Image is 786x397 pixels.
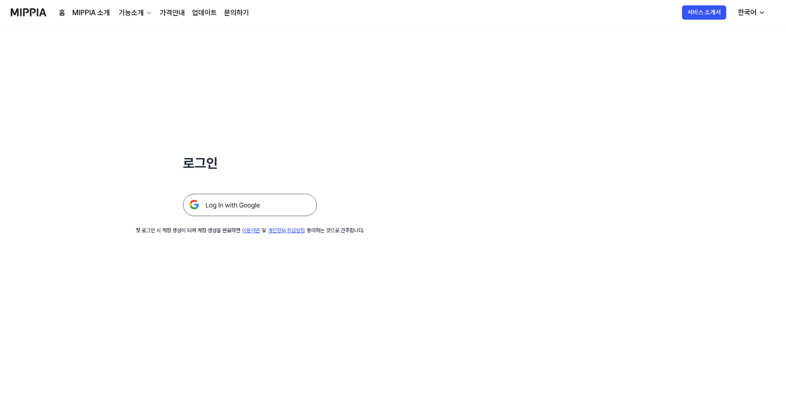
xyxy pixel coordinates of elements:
div: 한국어 [736,7,758,18]
a: 이용약관 [242,227,260,234]
a: MIPPIA 소개 [72,8,110,18]
div: 첫 로그인 시 계정 생성이 되며 계정 생성을 완료하면 및 동의하는 것으로 간주합니다. [136,227,364,234]
a: 가격안내 [160,8,185,18]
div: 기능소개 [117,8,146,18]
a: 업데이트 [192,8,217,18]
a: 문의하기 [224,8,249,18]
a: 개인정보 취급방침 [268,227,305,234]
h1: 로그인 [183,154,317,172]
img: 구글 로그인 버튼 [183,194,317,216]
a: 홈 [59,8,65,18]
button: 기능소개 [117,8,153,18]
button: 한국어 [731,4,771,21]
button: 서비스 소개서 [682,5,726,20]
